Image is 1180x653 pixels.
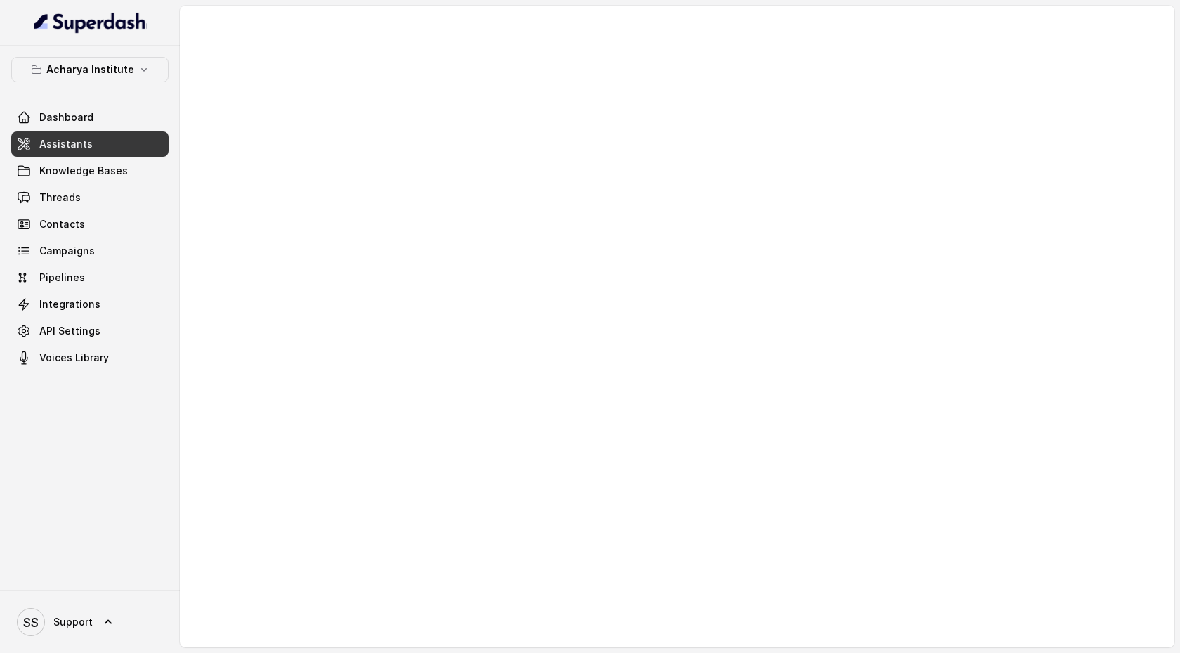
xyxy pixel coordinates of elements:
[11,105,169,130] a: Dashboard
[11,292,169,317] a: Integrations
[34,11,147,34] img: light.svg
[39,297,100,311] span: Integrations
[39,351,109,365] span: Voices Library
[39,324,100,338] span: API Settings
[39,190,81,205] span: Threads
[11,602,169,642] a: Support
[39,244,95,258] span: Campaigns
[11,57,169,82] button: Acharya Institute
[11,318,169,344] a: API Settings
[39,271,85,285] span: Pipelines
[46,61,134,78] p: Acharya Institute
[11,158,169,183] a: Knowledge Bases
[11,212,169,237] a: Contacts
[39,164,128,178] span: Knowledge Bases
[39,137,93,151] span: Assistants
[11,131,169,157] a: Assistants
[11,185,169,210] a: Threads
[39,217,85,231] span: Contacts
[23,615,39,630] text: SS
[11,345,169,370] a: Voices Library
[11,265,169,290] a: Pipelines
[11,238,169,264] a: Campaigns
[39,110,93,124] span: Dashboard
[53,615,93,629] span: Support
